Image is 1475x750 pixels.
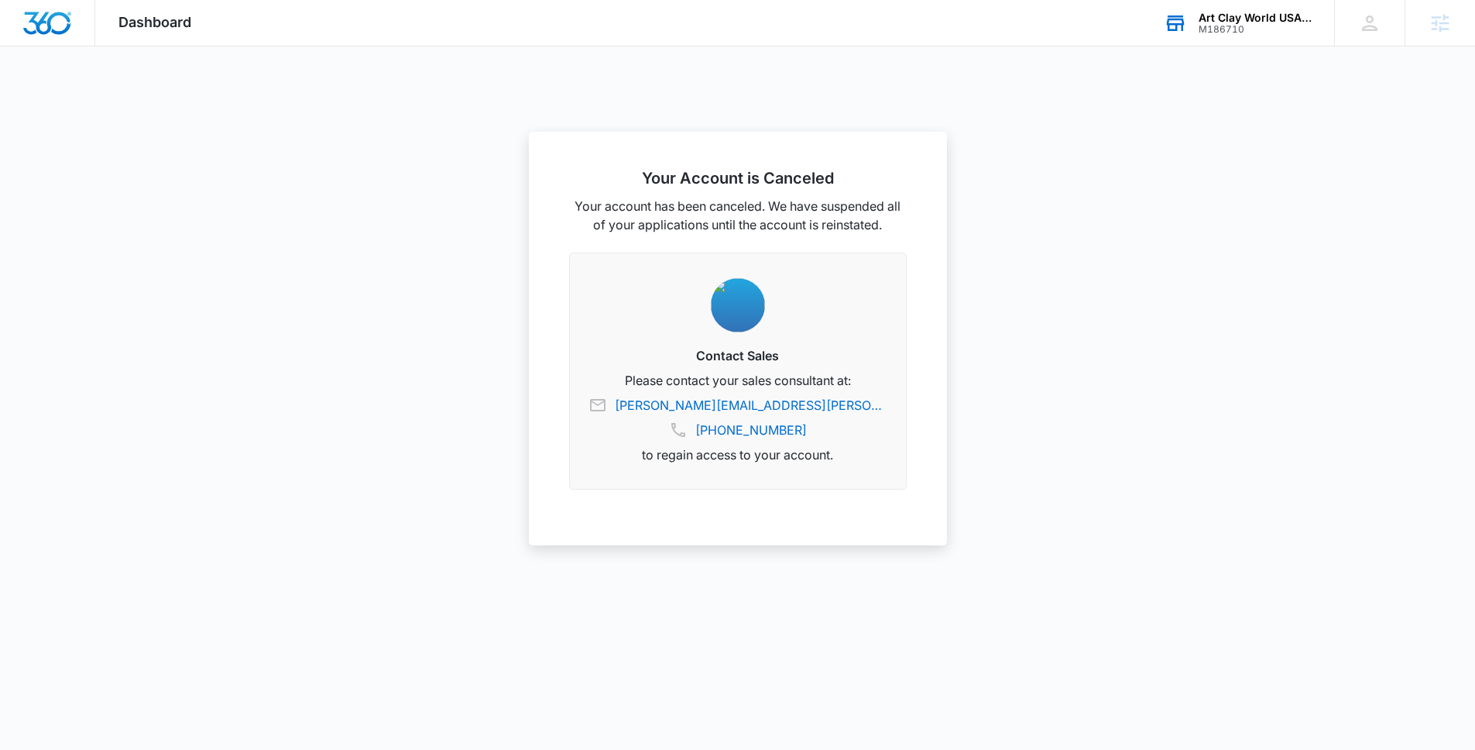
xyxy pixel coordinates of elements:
div: account name [1199,12,1312,24]
a: [PHONE_NUMBER] [695,421,807,439]
h2: Your Account is Canceled [569,169,907,187]
p: Your account has been canceled. We have suspended all of your applications until the account is r... [569,197,907,234]
h3: Contact Sales [588,346,887,365]
span: Dashboard [118,14,191,30]
div: account id [1199,24,1312,35]
a: [PERSON_NAME][EMAIL_ADDRESS][PERSON_NAME][DOMAIN_NAME] [615,396,887,415]
p: Please contact your sales consultant at: to regain access to your account. [588,371,887,464]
